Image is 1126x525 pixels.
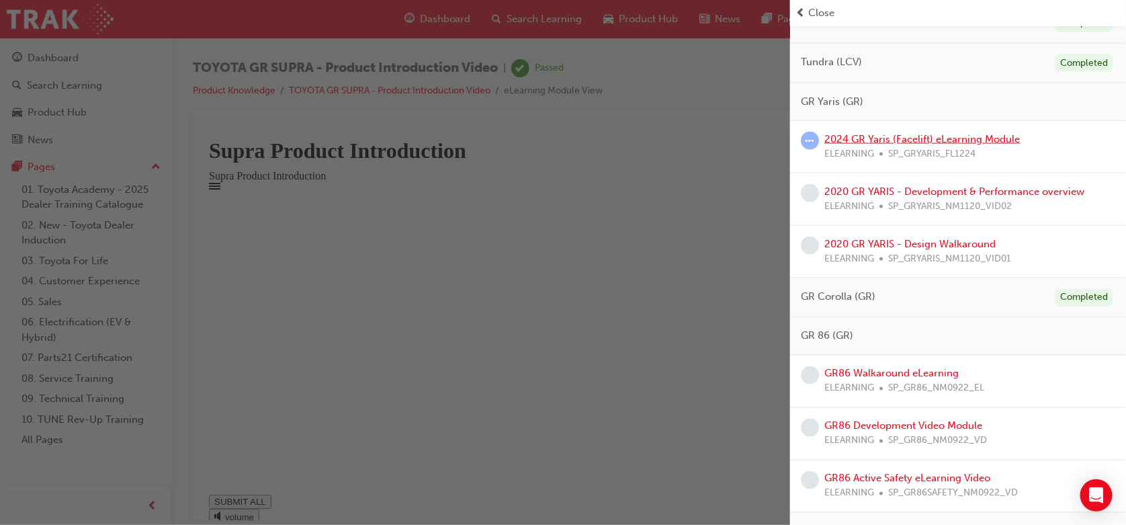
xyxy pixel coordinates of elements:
[801,471,819,489] span: learningRecordVerb_NONE-icon
[801,184,819,202] span: learningRecordVerb_NONE-icon
[808,5,834,21] span: Close
[824,368,959,380] a: GR86 Walkaround eLearning
[801,132,819,150] span: learningRecordVerb_ATTEMPT-icon
[824,420,982,432] a: GR86 Development Video Module
[795,5,1121,21] button: prev-iconClose
[888,251,1011,267] span: SP_GRYARIS_NM1120_VID01
[888,486,1018,501] span: SP_GR86SAFETY_NM0922_VD
[888,147,976,162] span: SP_GRYARIS_FL1224
[888,381,984,397] span: SP_GR86_NM0922_EL
[1055,289,1113,307] div: Completed
[1055,54,1113,73] div: Completed
[801,419,819,437] span: learningRecordVerb_NONE-icon
[824,251,874,267] span: ELEARNING
[824,473,990,485] a: GR86 Active Safety eLearning Video
[888,434,987,449] span: SP_GR86_NM0922_VD
[824,486,874,501] span: ELEARNING
[824,133,1020,145] a: 2024 GR Yaris (Facelift) eLearning Module
[824,381,874,397] span: ELEARNING
[824,186,1084,198] a: 2020 GR YARIS - Development & Performance overview
[801,94,863,110] span: GR Yaris (GR)
[824,434,874,449] span: ELEARNING
[824,238,996,250] a: 2020 GR YARIS - Design Walkaround
[801,289,875,305] span: GR Corolla (GR)
[824,199,874,214] span: ELEARNING
[795,5,806,21] span: prev-icon
[888,199,1012,214] span: SP_GRYARIS_NM1120_VID02
[801,366,819,385] span: learningRecordVerb_NONE-icon
[801,329,853,344] span: GR 86 (GR)
[824,147,874,162] span: ELEARNING
[801,237,819,255] span: learningRecordVerb_NONE-icon
[801,54,862,70] span: Tundra (LCV)
[1080,479,1113,512] div: Open Intercom Messenger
